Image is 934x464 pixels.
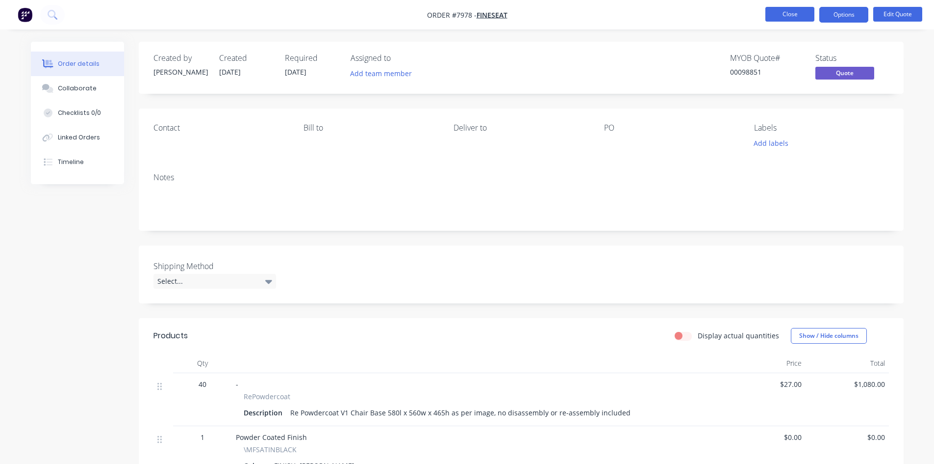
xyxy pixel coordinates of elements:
[791,328,867,344] button: Show / Hide columns
[477,10,507,20] a: Fineseat
[815,67,874,79] span: Quote
[153,274,276,289] div: Select...
[754,123,888,133] div: Labels
[809,432,885,442] span: $0.00
[351,67,417,80] button: Add team member
[58,84,97,93] div: Collaborate
[604,123,738,133] div: PO
[285,54,339,63] div: Required
[244,406,286,420] div: Description
[219,54,273,63] div: Created
[749,136,794,150] button: Add labels
[201,432,204,442] span: 1
[722,354,806,373] div: Price
[286,406,634,420] div: Re Powdercoat V1 Chair Base 580l x 560w x 465h as per image, no disassembly or re-assembly included
[199,379,206,389] span: 40
[219,67,241,77] span: [DATE]
[345,67,417,80] button: Add team member
[285,67,306,77] span: [DATE]
[153,123,288,133] div: Contact
[815,54,889,63] div: Status
[58,109,101,117] div: Checklists 0/0
[698,330,779,341] label: Display actual quantities
[819,7,868,23] button: Options
[351,54,449,63] div: Assigned to
[809,379,885,389] span: $1,080.00
[765,7,814,22] button: Close
[236,433,307,442] span: Powder Coated Finish
[153,54,207,63] div: Created by
[153,173,889,182] div: Notes
[58,59,100,68] div: Order details
[454,123,588,133] div: Deliver to
[173,354,232,373] div: Qty
[236,380,238,389] span: -
[31,76,124,101] button: Collaborate
[31,101,124,125] button: Checklists 0/0
[726,379,802,389] span: $27.00
[31,150,124,174] button: Timeline
[153,67,207,77] div: [PERSON_NAME]
[58,158,84,166] div: Timeline
[244,444,297,455] span: \MFSATINBLACK
[18,7,32,22] img: Factory
[726,432,802,442] span: $0.00
[873,7,922,22] button: Edit Quote
[58,133,100,142] div: Linked Orders
[31,52,124,76] button: Order details
[730,54,804,63] div: MYOB Quote #
[303,123,438,133] div: Bill to
[31,125,124,150] button: Linked Orders
[730,67,804,77] div: 00098851
[427,10,477,20] span: Order #7978 -
[806,354,889,373] div: Total
[153,260,276,272] label: Shipping Method
[153,330,188,342] div: Products
[244,391,290,402] span: RePowdercoat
